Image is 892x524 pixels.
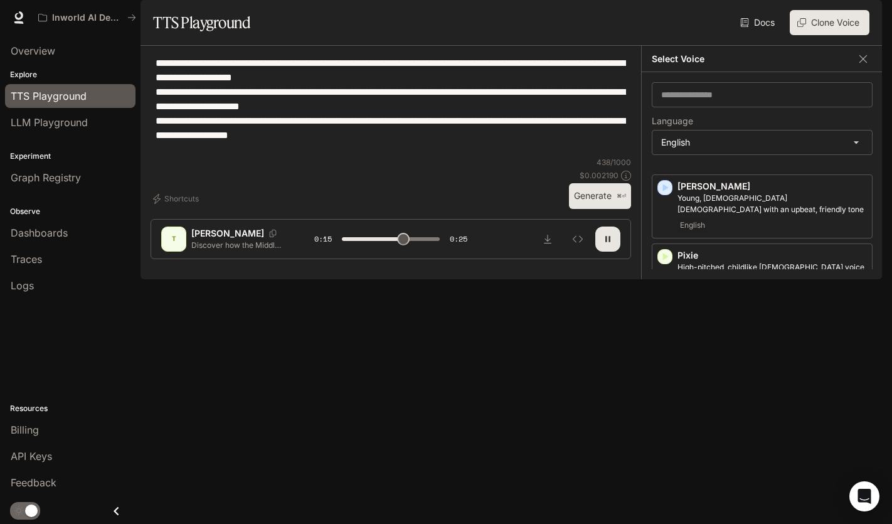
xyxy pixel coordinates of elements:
[677,193,867,215] p: Young, British female with an upbeat, friendly tone
[652,117,693,126] p: Language
[191,227,264,240] p: [PERSON_NAME]
[677,180,867,193] p: [PERSON_NAME]
[677,218,708,233] span: English
[677,249,867,262] p: Pixie
[164,229,184,249] div: T
[264,230,282,237] button: Copy Voice ID
[565,227,590,252] button: Inspect
[450,233,467,245] span: 0:25
[849,481,879,511] div: Open Intercom Messenger
[677,262,867,284] p: High-pitched, childlike female voice with a squeaky quality - great for a cartoon character
[569,183,631,209] button: Generate⌘⏎
[52,13,122,23] p: Inworld AI Demos
[617,193,626,200] p: ⌘⏎
[738,10,780,35] a: Docs
[314,233,332,245] span: 0:15
[535,227,560,252] button: Download audio
[790,10,869,35] button: Clone Voice
[191,240,284,250] p: Discover how the Middle Ages laid the groundwork for modern [GEOGRAPHIC_DATA] through the establi...
[153,10,250,35] h1: TTS Playground
[652,131,872,154] div: English
[33,5,142,30] button: All workspaces
[151,189,204,209] button: Shortcuts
